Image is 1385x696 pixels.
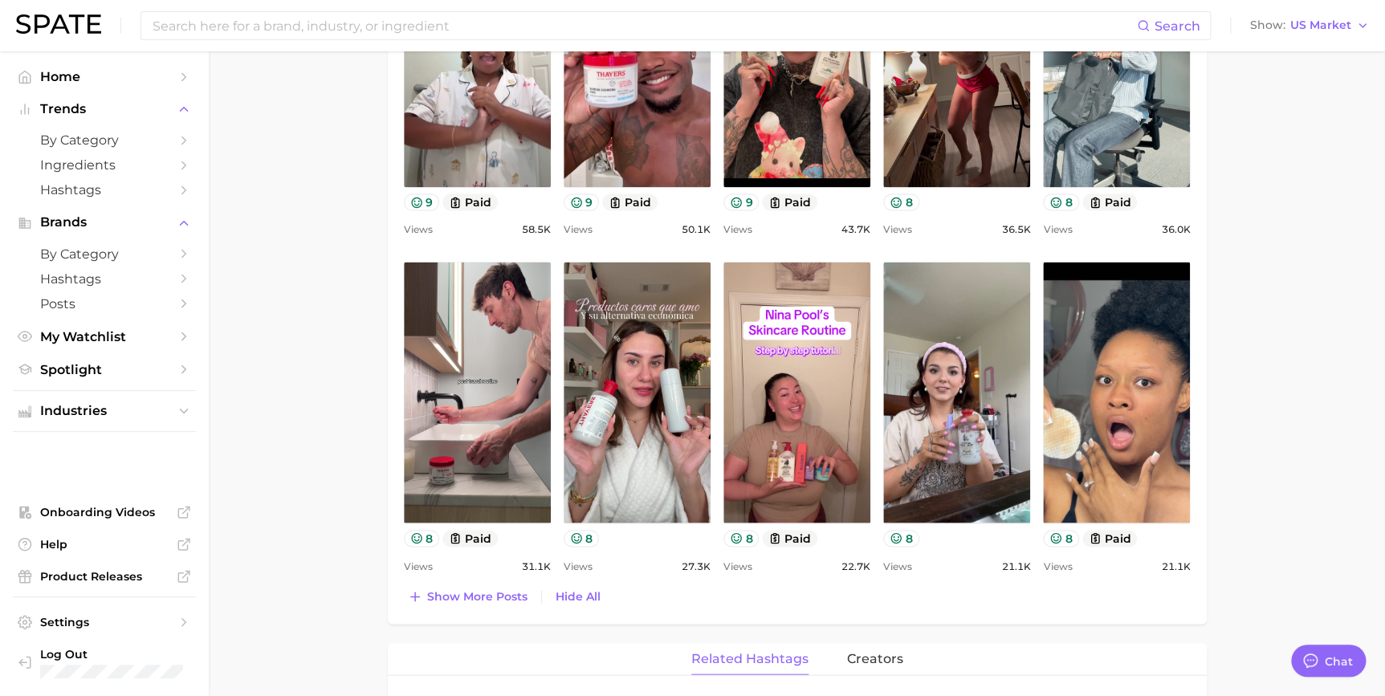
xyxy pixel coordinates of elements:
button: Industries [13,399,196,423]
span: Ingredients [40,157,169,173]
span: Views [564,556,593,576]
span: 31.1k [522,556,551,576]
span: Industries [40,404,169,418]
span: Home [40,69,169,84]
a: by Category [13,242,196,267]
button: Trends [13,97,196,121]
span: Views [883,556,912,576]
a: Hashtags [13,267,196,291]
span: 27.3k [682,556,711,576]
button: 8 [564,530,600,547]
button: Hide All [552,585,605,607]
a: by Category [13,128,196,153]
a: Settings [13,610,196,634]
span: 43.7k [841,220,870,239]
span: Show more posts [427,589,528,603]
span: Views [564,220,593,239]
a: Spotlight [13,357,196,382]
button: 8 [723,530,760,547]
span: Trends [40,102,169,116]
button: 9 [723,193,760,210]
span: Brands [40,215,169,230]
span: Views [723,220,752,239]
button: ShowUS Market [1246,15,1373,36]
button: 8 [883,530,919,547]
span: US Market [1290,21,1351,30]
span: Log Out [40,647,183,661]
span: 36.5k [1001,220,1030,239]
span: Settings [40,615,169,629]
button: paid [1082,530,1138,547]
span: 21.1k [1001,556,1030,576]
span: Hide All [556,589,601,603]
span: Hashtags [40,271,169,287]
button: 8 [883,193,919,210]
span: Product Releases [40,569,169,584]
button: Show more posts [404,585,532,608]
a: Posts [13,291,196,316]
span: creators [847,651,903,665]
button: 8 [404,530,440,547]
input: Search here for a brand, industry, or ingredient [151,12,1137,39]
a: Ingredients [13,153,196,177]
span: Spotlight [40,362,169,377]
button: 8 [1043,530,1079,547]
button: 9 [564,193,600,210]
span: Views [1043,556,1072,576]
span: Help [40,537,169,552]
a: Home [13,64,196,89]
button: 8 [1043,193,1079,210]
button: paid [1082,193,1138,210]
span: Search [1155,18,1200,34]
button: 9 [404,193,440,210]
span: My Watchlist [40,329,169,344]
span: Posts [40,296,169,311]
span: 50.1k [682,220,711,239]
span: 21.1k [1161,556,1190,576]
span: Hashtags [40,182,169,197]
span: Views [883,220,912,239]
span: Views [1043,220,1072,239]
a: Log out. Currently logged in with e-mail david.lucas@loreal.com. [13,642,196,683]
span: Onboarding Videos [40,505,169,519]
span: by Category [40,132,169,148]
span: 58.5k [522,220,551,239]
span: Views [404,220,433,239]
button: paid [762,193,817,210]
span: 22.7k [841,556,870,576]
button: paid [442,530,498,547]
a: My Watchlist [13,324,196,349]
img: SPATE [16,14,101,34]
a: Help [13,532,196,556]
button: paid [762,530,817,547]
span: Views [404,556,433,576]
a: Hashtags [13,177,196,202]
a: Onboarding Videos [13,500,196,524]
span: Show [1250,21,1285,30]
a: Product Releases [13,564,196,588]
span: Views [723,556,752,576]
button: paid [442,193,498,210]
span: 36.0k [1161,220,1190,239]
span: by Category [40,246,169,262]
button: paid [602,193,658,210]
button: Brands [13,210,196,234]
span: related hashtags [691,651,809,665]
